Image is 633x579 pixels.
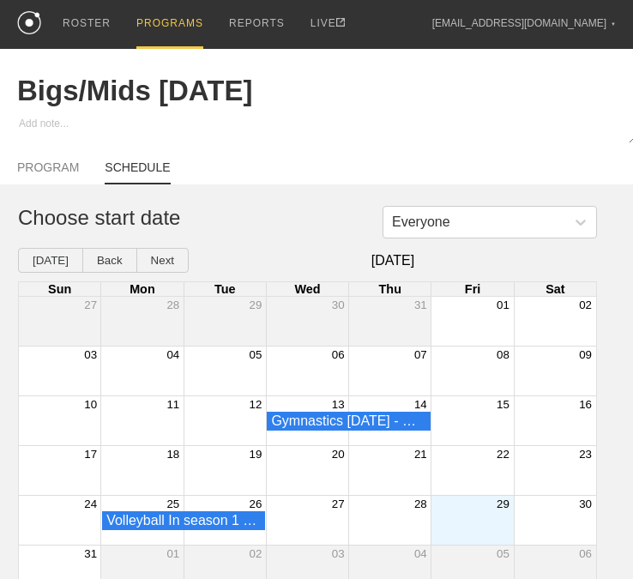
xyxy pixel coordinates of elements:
[379,282,401,296] span: Thu
[189,253,597,268] span: [DATE]
[105,160,170,184] a: SCHEDULE
[392,214,450,230] div: Everyone
[166,348,179,361] button: 04
[546,282,564,296] span: Sat
[250,348,262,361] button: 05
[18,248,83,273] button: [DATE]
[82,248,137,273] button: Back
[84,348,97,361] button: 03
[332,299,345,311] button: 30
[106,513,261,528] div: Volleyball In season 1 - Volleyball - Players
[250,299,262,311] button: 29
[497,547,509,560] button: 05
[414,398,427,411] button: 14
[332,398,345,411] button: 13
[84,448,97,461] button: 17
[414,348,427,361] button: 07
[17,160,79,183] a: PROGRAM
[547,497,633,579] iframe: Chat Widget
[579,398,592,411] button: 16
[414,448,427,461] button: 21
[130,282,155,296] span: Mon
[271,413,425,429] div: Gymnastics Wednesday - Gymnastics - Gymnasts
[332,498,345,510] button: 27
[579,299,592,311] button: 02
[166,299,179,311] button: 28
[332,547,345,560] button: 03
[250,498,262,510] button: 26
[414,498,427,510] button: 28
[48,282,71,296] span: Sun
[611,19,616,29] div: ▼
[414,547,427,560] button: 04
[17,11,41,34] img: logo
[465,282,480,296] span: Fri
[166,448,179,461] button: 18
[84,398,97,411] button: 10
[332,448,345,461] button: 20
[579,448,592,461] button: 23
[166,547,179,560] button: 01
[250,398,262,411] button: 12
[497,348,509,361] button: 08
[294,282,320,296] span: Wed
[250,448,262,461] button: 19
[136,248,189,273] button: Next
[579,348,592,361] button: 09
[497,498,509,510] button: 29
[18,206,579,230] h1: Choose start date
[84,498,97,510] button: 24
[214,282,236,296] span: Tue
[497,299,509,311] button: 01
[332,348,345,361] button: 06
[166,498,179,510] button: 25
[84,547,97,560] button: 31
[414,299,427,311] button: 31
[497,448,509,461] button: 22
[84,299,97,311] button: 27
[497,398,509,411] button: 15
[250,547,262,560] button: 02
[166,398,179,411] button: 11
